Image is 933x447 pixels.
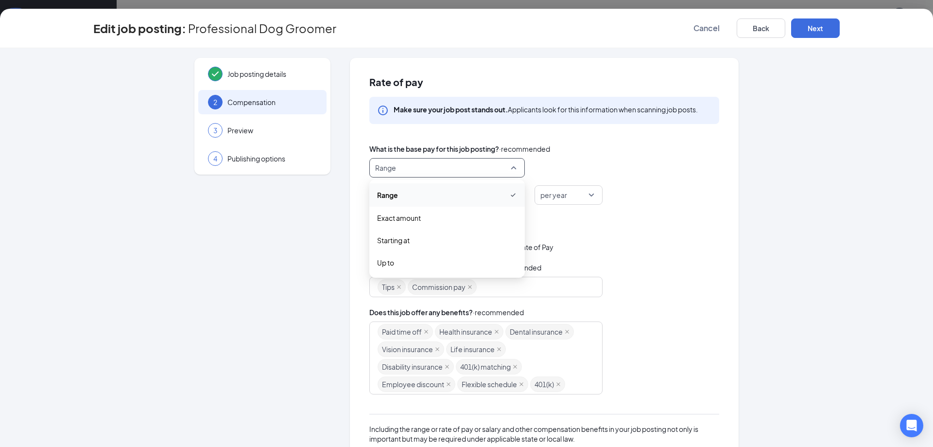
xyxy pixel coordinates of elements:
button: Next [791,18,840,38]
span: close [565,329,570,334]
span: Range [377,190,398,200]
span: Paid time off [382,324,422,339]
svg: Checkmark [209,68,221,80]
b: Make sure your job post stands out. [394,105,508,114]
span: Range [375,159,396,177]
span: close [519,382,524,387]
span: What is the base pay for this job posting? [369,143,499,154]
span: Preview [227,125,317,135]
span: close [445,364,449,369]
span: close [556,382,561,387]
span: 4 [213,154,217,163]
span: Flexible schedule [462,377,517,392]
span: · recommended [499,143,550,154]
svg: Checkmark [509,189,517,201]
span: Starting at [377,235,410,246]
span: 3 [213,125,217,135]
span: close [446,382,451,387]
button: Cancel [682,18,731,38]
span: 401(k) matching [460,359,511,374]
span: Health insurance [439,324,492,339]
span: close [494,329,499,334]
span: Commission pay [412,280,466,294]
span: Disability insurance [382,359,443,374]
span: close [497,347,501,352]
div: Applicants look for this information when scanning job posts. [394,105,698,114]
span: Job posting details [227,69,317,79]
span: per year [540,186,567,204]
span: Professional Dog Groomer [188,23,336,33]
span: close [467,285,472,289]
span: Dental insurance [510,324,563,339]
span: 401(k) [535,377,554,392]
button: Back [737,18,785,38]
span: Does this job offer any benefits? [369,307,473,318]
span: close [435,347,440,352]
span: Cancel [693,23,720,33]
h3: Edit job posting: [93,20,186,36]
span: Up to [377,257,394,268]
div: Open Intercom Messenger [900,414,923,437]
span: Employee discount [382,377,444,392]
span: · recommended [473,307,524,318]
span: close [397,285,401,289]
span: Vision insurance [382,342,433,357]
span: Publishing options [227,154,317,163]
span: Rate of pay [369,77,719,87]
span: Life insurance [450,342,495,357]
span: close [513,364,518,369]
span: 2 [213,97,217,107]
span: Tips [382,280,395,294]
span: Exact amount [377,213,421,223]
svg: Info [377,105,389,116]
span: close [424,329,429,334]
span: Compensation [227,97,317,107]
